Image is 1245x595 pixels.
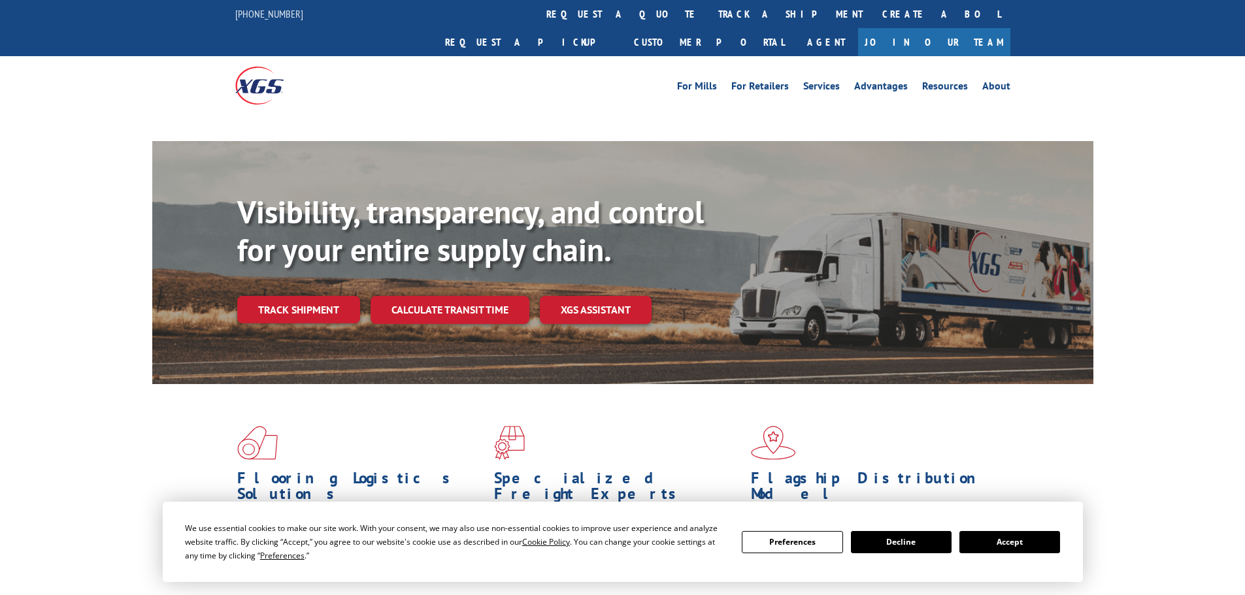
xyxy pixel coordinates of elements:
[731,81,789,95] a: For Retailers
[522,536,570,547] span: Cookie Policy
[959,531,1060,553] button: Accept
[922,81,968,95] a: Resources
[237,426,278,460] img: xgs-icon-total-supply-chain-intelligence-red
[851,531,952,553] button: Decline
[803,81,840,95] a: Services
[858,28,1010,56] a: Join Our Team
[854,81,908,95] a: Advantages
[237,296,360,323] a: Track shipment
[494,426,525,460] img: xgs-icon-focused-on-flooring-red
[371,296,529,324] a: Calculate transit time
[235,7,303,20] a: [PHONE_NUMBER]
[751,426,796,460] img: xgs-icon-flagship-distribution-model-red
[982,81,1010,95] a: About
[237,191,704,270] b: Visibility, transparency, and control for your entire supply chain.
[742,531,842,553] button: Preferences
[494,470,741,508] h1: Specialized Freight Experts
[540,296,652,324] a: XGS ASSISTANT
[677,81,717,95] a: For Mills
[237,470,484,508] h1: Flooring Logistics Solutions
[185,521,726,562] div: We use essential cookies to make our site work. With your consent, we may also use non-essential ...
[624,28,794,56] a: Customer Portal
[163,502,1083,582] div: Cookie Consent Prompt
[794,28,858,56] a: Agent
[260,550,305,561] span: Preferences
[751,470,998,508] h1: Flagship Distribution Model
[435,28,624,56] a: Request a pickup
